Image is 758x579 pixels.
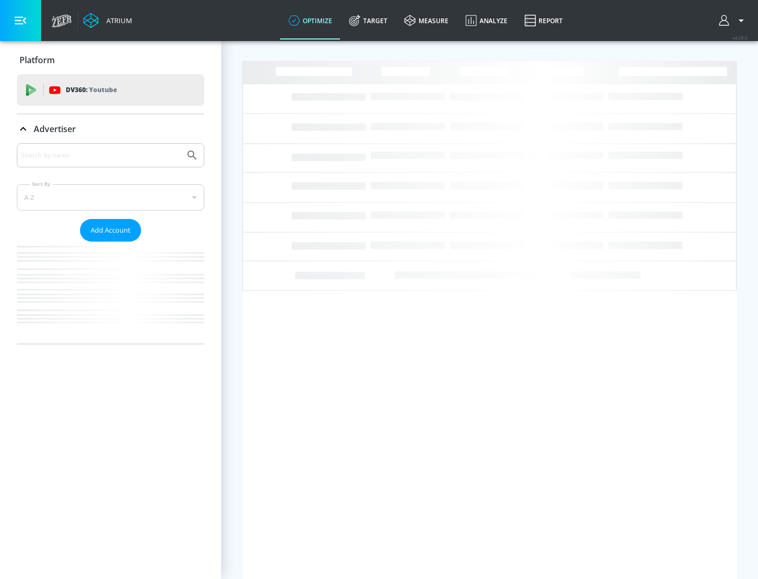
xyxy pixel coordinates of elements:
div: Platform [17,45,204,75]
a: Target [341,2,396,39]
div: A-Z [17,184,204,211]
p: Platform [19,54,55,66]
p: Advertiser [34,123,76,135]
div: DV360: Youtube [17,74,204,106]
a: optimize [280,2,341,39]
p: DV360: [66,84,117,96]
button: Add Account [80,219,141,242]
span: Add Account [91,224,131,236]
div: Advertiser [17,143,204,344]
span: v 4.28.0 [733,35,747,41]
div: Advertiser [17,114,204,144]
a: Analyze [457,2,516,39]
div: Atrium [102,16,132,25]
a: measure [396,2,457,39]
label: Sort By [30,181,53,187]
a: Report [516,2,571,39]
p: Youtube [89,84,117,95]
a: Atrium [83,13,132,28]
input: Search by name [21,148,181,162]
nav: list of Advertiser [17,242,204,344]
